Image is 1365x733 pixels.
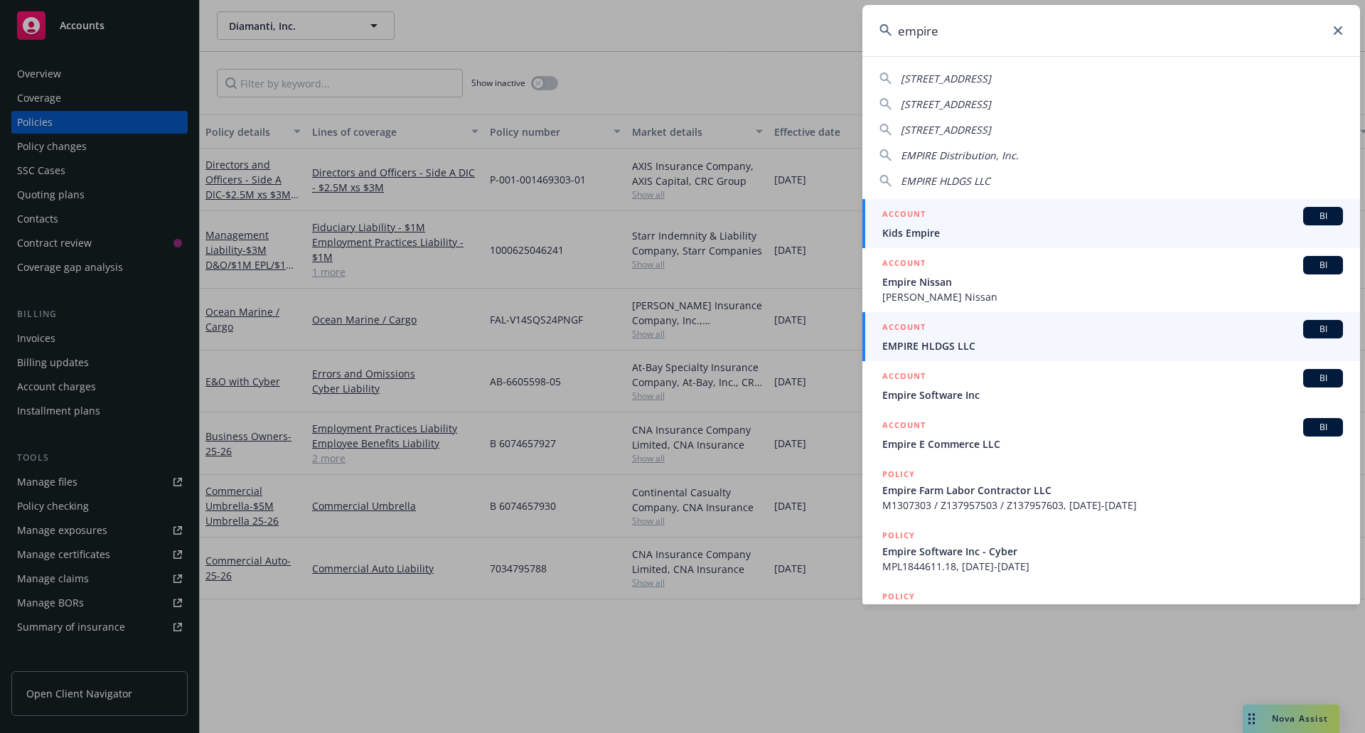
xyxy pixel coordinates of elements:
span: Empire Nissan [882,274,1343,289]
span: EMPIRE Distribution, Inc. [901,149,1019,162]
h5: POLICY [882,467,915,481]
span: [STREET_ADDRESS] [901,123,991,137]
span: Empire E Commerce LLC [882,437,1343,451]
span: [STREET_ADDRESS] [901,72,991,85]
span: Empire Software Inc [882,387,1343,402]
a: ACCOUNTBIEmpire Nissan[PERSON_NAME] Nissan [862,248,1360,312]
h5: POLICY [882,589,915,604]
span: BI [1309,421,1337,434]
span: [PERSON_NAME] Nissan [882,289,1343,304]
span: BI [1309,259,1337,272]
h5: ACCOUNT [882,369,926,386]
h5: ACCOUNT [882,207,926,224]
h5: ACCOUNT [882,418,926,435]
span: Kids Empire [882,225,1343,240]
span: M1307303 / Z137957503 / Z137957603, [DATE]-[DATE] [882,498,1343,513]
a: POLICY [862,582,1360,643]
a: POLICYEmpire Software Inc - CyberMPL1844611.18, [DATE]-[DATE] [862,520,1360,582]
a: ACCOUNTBIKids Empire [862,199,1360,248]
h5: ACCOUNT [882,256,926,273]
span: EMPIRE HLDGS LLC [882,338,1343,353]
span: BI [1309,210,1337,223]
span: BI [1309,372,1337,385]
span: [STREET_ADDRESS] [901,97,991,111]
h5: ACCOUNT [882,320,926,337]
a: POLICYEmpire Farm Labor Contractor LLCM1307303 / Z137957503 / Z137957603, [DATE]-[DATE] [862,459,1360,520]
a: ACCOUNTBIEmpire E Commerce LLC [862,410,1360,459]
h5: POLICY [882,528,915,542]
span: MPL1844611.18, [DATE]-[DATE] [882,559,1343,574]
span: Empire Software Inc - Cyber [882,544,1343,559]
input: Search... [862,5,1360,56]
span: Empire Farm Labor Contractor LLC [882,483,1343,498]
a: ACCOUNTBIEMPIRE HLDGS LLC [862,312,1360,361]
span: EMPIRE HLDGS LLC [901,174,990,188]
a: ACCOUNTBIEmpire Software Inc [862,361,1360,410]
span: BI [1309,323,1337,336]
